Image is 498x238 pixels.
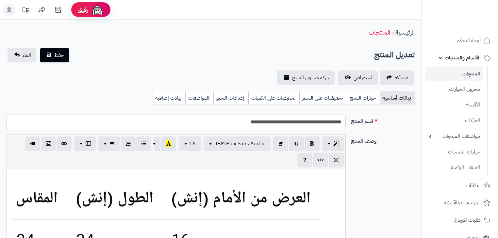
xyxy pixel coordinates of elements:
a: المواصفات [185,91,213,104]
span: لوحة التحكم [456,36,481,45]
label: اسم المنتج [348,115,417,125]
a: الطلبات [425,178,494,193]
a: تخفيضات على الكميات [248,91,299,104]
span: IBM Plex Sans Arabic [215,140,265,148]
span: 16 [189,140,196,148]
button: 16 [179,136,201,151]
a: مخزون الخيارات [425,82,483,96]
button: حفظ [40,48,69,62]
span: حفظ [54,51,64,59]
a: الغاء [8,48,36,62]
a: تحديثات المنصة [17,3,34,18]
span: استعراض [354,74,373,82]
a: مشاركه [380,71,414,85]
a: الماركات [425,114,483,128]
span: الطلبات [466,181,481,190]
img: logo-2.png [454,17,492,31]
a: الرئيسية [395,27,415,37]
a: الأقسام [425,98,483,112]
a: طلبات الإرجاع [425,212,494,228]
span: رفيق [78,6,88,14]
label: وصف المنتج [348,135,417,145]
a: تخفيضات على السعر [299,91,347,104]
a: الملفات الرقمية [425,161,483,175]
h2: تعديل المنتج [374,48,415,62]
a: المنتجات [369,27,390,37]
span: الغاء [23,51,31,59]
a: لوحة التحكم [425,33,494,48]
a: مواصفات المنتجات [425,129,483,143]
a: المراجعات والأسئلة [425,195,494,211]
button: IBM Plex Sans Arabic [204,136,271,151]
a: المنتجات [425,67,483,81]
a: بيانات إضافية [153,91,185,104]
span: الأقسام والمنتجات [445,53,481,62]
span: مشاركه [395,74,408,82]
img: ai-face.png [91,3,104,16]
a: إعدادات السيو [213,91,248,104]
span: المراجعات والأسئلة [444,198,481,207]
a: حركة مخزون المنتج [277,71,335,85]
span: حركة مخزون المنتج [292,74,329,82]
a: خيارات المنتجات [425,145,483,159]
a: بيانات أساسية [380,91,415,104]
span: طلبات الإرجاع [454,215,481,225]
a: خيارات المنتج [347,91,380,104]
a: استعراض [338,71,378,85]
